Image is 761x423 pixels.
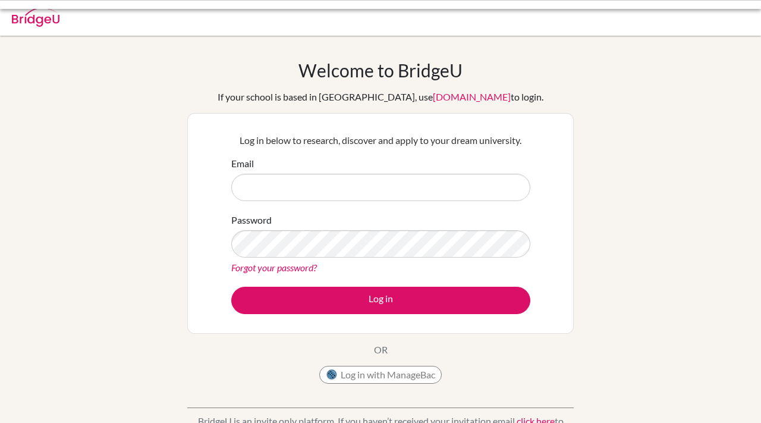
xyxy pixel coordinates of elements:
p: OR [374,343,388,357]
label: Email [231,156,254,171]
div: If your school is based in [GEOGRAPHIC_DATA], use to login. [218,90,543,104]
a: [DOMAIN_NAME] [433,91,511,102]
label: Password [231,213,272,227]
h1: Welcome to BridgeU [298,59,463,81]
a: Forgot your password? [231,262,317,273]
button: Log in with ManageBac [319,366,442,384]
img: Bridge-U [12,8,59,27]
p: Log in below to research, discover and apply to your dream university. [231,133,530,148]
button: Log in [231,287,530,314]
